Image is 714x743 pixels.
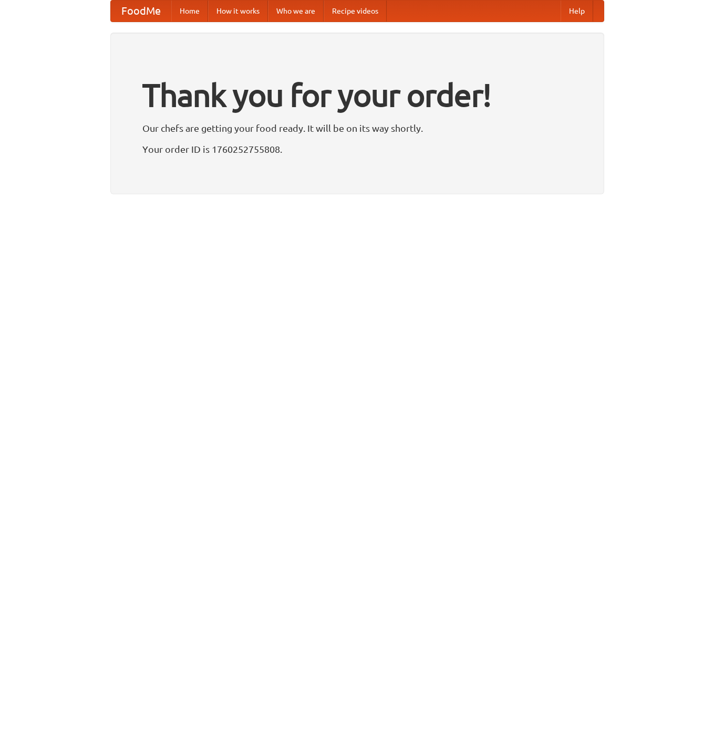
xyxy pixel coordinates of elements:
p: Your order ID is 1760252755808. [142,141,572,157]
h1: Thank you for your order! [142,70,572,120]
a: Who we are [268,1,324,22]
p: Our chefs are getting your food ready. It will be on its way shortly. [142,120,572,136]
a: Help [561,1,593,22]
a: How it works [208,1,268,22]
a: Home [171,1,208,22]
a: Recipe videos [324,1,387,22]
a: FoodMe [111,1,171,22]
